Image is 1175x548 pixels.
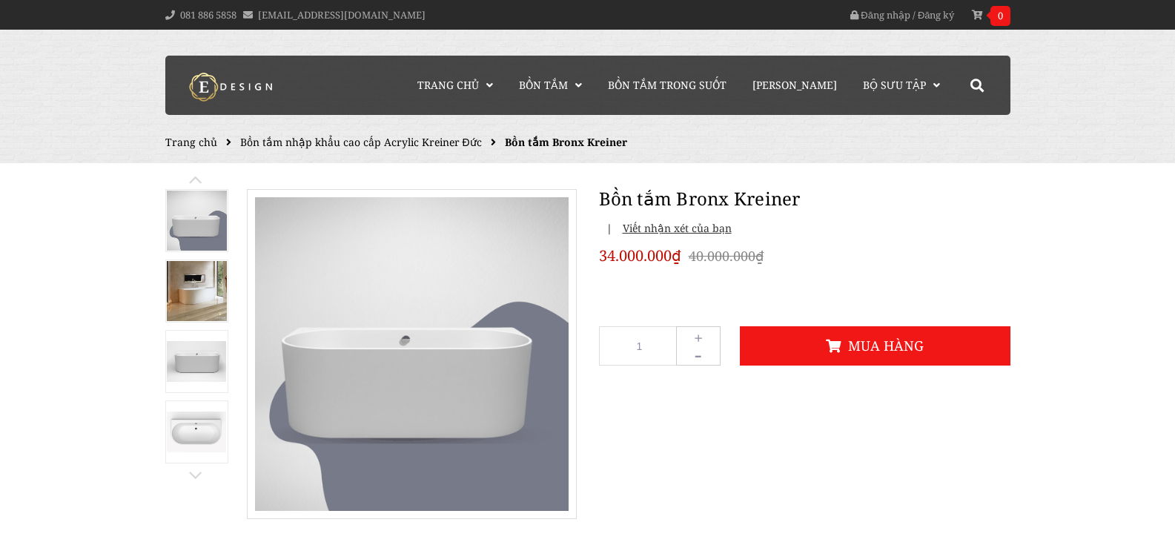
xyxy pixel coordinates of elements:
img: Bồn tắm Bronx Kreiner [167,191,227,251]
a: Trang chủ [406,56,504,115]
a: Bồn Tắm [508,56,593,115]
span: / [913,8,916,22]
button: Mua hàng [740,326,1010,366]
span: Trang chủ [417,78,479,92]
span: Bồn Tắm [519,78,568,92]
a: Trang chủ [165,135,217,149]
a: Bồn tắm nhập khẩu cao cấp Acrylic Kreiner Đức [240,135,482,149]
a: Bồn Tắm Trong Suốt [597,56,738,115]
span: | [606,221,612,235]
span: 0 [990,6,1010,26]
a: 081 886 5858 [180,8,236,22]
button: - [676,344,721,366]
img: Bồn tắm Bronx Kreiner [167,261,227,321]
del: 40.000.000₫ [689,247,764,265]
span: Bộ Sưu Tập [863,78,926,92]
button: + [676,326,721,348]
img: Bồn tắm Bronx Kreiner [167,341,227,381]
img: logo Kreiner Germany - Edesign Interior [176,72,288,102]
img: Bồn tắm Bronx Kreiner [167,412,227,452]
span: Bồn tắm Bronx Kreiner [505,135,627,149]
a: [EMAIL_ADDRESS][DOMAIN_NAME] [258,8,426,22]
span: 34.000.000₫ [599,245,681,267]
h1: Bồn tắm Bronx Kreiner [599,185,1010,212]
span: Bồn Tắm Trong Suốt [608,78,726,92]
a: Bộ Sưu Tập [852,56,951,115]
span: [PERSON_NAME] [752,78,837,92]
a: [PERSON_NAME] [741,56,848,115]
span: Viết nhận xét của bạn [615,221,732,235]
